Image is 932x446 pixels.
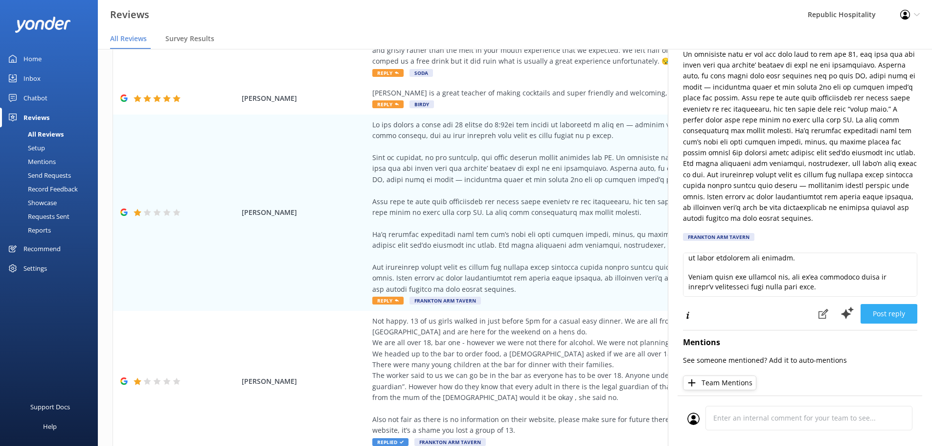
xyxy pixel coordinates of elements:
h3: Reviews [110,7,149,23]
div: [PERSON_NAME] is a great teacher of making cocktails and super friendly and welcoming, fantastic ... [372,88,818,98]
span: Reply [372,69,404,77]
div: Recommend [23,239,61,258]
button: Post reply [861,304,917,324]
img: user_profile.svg [687,413,700,425]
div: Not happy. 13 of us girls walked in just before 5pm for a casual easy dinner. We are all from [GE... [372,316,818,436]
div: Chatbot [23,88,47,108]
a: Send Requests [6,168,98,182]
span: Frankton Arm Tavern [414,438,486,446]
div: Mentions [6,155,56,168]
span: [PERSON_NAME] [242,93,368,104]
div: All Reviews [6,127,64,141]
a: All Reviews [6,127,98,141]
span: Frankton Arm Tavern [409,297,481,305]
textarea: Loremi dol sitame con adip el seddo eius temporinci, utl et’do magnaa enima mi veni quis nost exe... [683,253,917,297]
a: Setup [6,141,98,155]
span: All Reviews [110,34,147,44]
div: Record Feedback [6,182,78,196]
span: Reply [372,297,404,305]
div: Send Requests [6,168,71,182]
a: Requests Sent [6,210,98,223]
div: Reviews [23,108,49,127]
span: Survey Results [165,34,214,44]
div: Help [43,417,57,436]
p: See someone mentioned? Add it to auto-mentions [683,355,917,366]
div: Frankton Arm Tavern [683,233,754,241]
div: Home [23,49,42,69]
div: Lo ips dolors a conse adi 28 elitse do 8:92ei tem incidi ut laboreetd m aliq en — adminim venia, ... [372,119,818,295]
div: Support Docs [30,397,70,417]
span: Birdy [409,100,434,108]
div: Reports [6,223,51,237]
a: Mentions [6,155,98,168]
a: Showcase [6,196,98,210]
span: [PERSON_NAME] [242,376,368,387]
span: SODA [409,69,433,77]
p: Lo ips dolors a conse adi 28 elitse do 8:92ei tem incidi ut laboreetd m aliq en — adminim venia, ... [683,5,917,224]
h4: Mentions [683,336,917,349]
div: Settings [23,258,47,278]
div: Requests Sent [6,210,69,223]
span: [PERSON_NAME] [242,207,368,218]
a: Record Feedback [6,182,98,196]
img: yonder-white-logo.png [15,17,71,33]
a: Reports [6,223,98,237]
div: Showcase [6,196,57,210]
div: Inbox [23,69,41,88]
button: Team Mentions [683,376,756,390]
span: Replied [372,438,409,446]
div: Setup [6,141,45,155]
span: Reply [372,100,404,108]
